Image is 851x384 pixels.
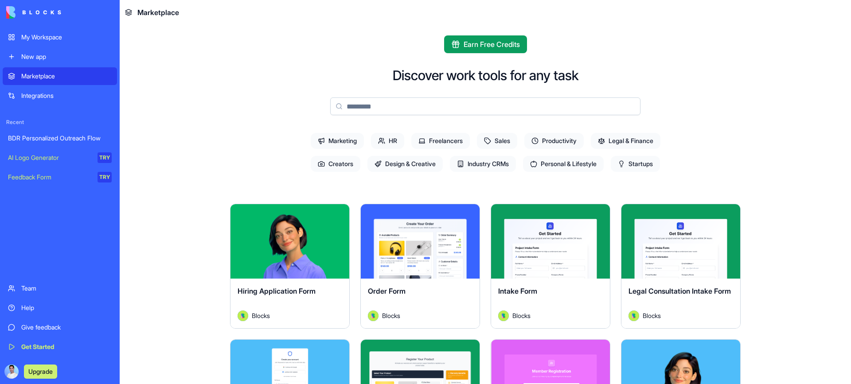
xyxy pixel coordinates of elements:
[3,149,117,167] a: AI Logo GeneratorTRY
[367,156,443,172] span: Design & Creative
[311,133,364,149] span: Marketing
[498,310,509,321] img: Avatar
[24,365,57,379] button: Upgrade
[450,156,516,172] span: Industry CRMs
[3,168,117,186] a: Feedback FormTRY
[477,133,517,149] span: Sales
[411,133,470,149] span: Freelancers
[591,133,660,149] span: Legal & Finance
[444,35,527,53] button: Earn Free Credits
[21,91,112,100] div: Integrations
[464,39,520,50] span: Earn Free Credits
[21,52,112,61] div: New app
[98,152,112,163] div: TRY
[512,311,531,320] span: Blocks
[382,311,400,320] span: Blocks
[21,72,112,81] div: Marketplace
[8,153,91,162] div: AI Logo Generator
[252,311,270,320] span: Blocks
[360,204,480,329] a: Order FormAvatarBlocks
[3,129,117,147] a: BDR Personalized Outreach Flow
[371,133,404,149] span: HR
[238,310,248,321] img: Avatar
[368,287,406,295] span: Order Form
[3,28,117,46] a: My Workspace
[368,310,379,321] img: Avatar
[611,156,660,172] span: Startups
[643,311,661,320] span: Blocks
[3,67,117,85] a: Marketplace
[21,33,112,42] div: My Workspace
[21,323,112,332] div: Give feedback
[8,134,112,143] div: BDR Personalized Outreach Flow
[21,342,112,351] div: Get Started
[6,6,61,19] img: logo
[523,156,604,172] span: Personal & Lifestyle
[3,338,117,356] a: Get Started
[21,284,112,293] div: Team
[621,204,741,329] a: Legal Consultation Intake FormAvatarBlocks
[3,119,117,126] span: Recent
[8,173,91,182] div: Feedback Form
[3,318,117,336] a: Give feedback
[311,156,360,172] span: Creators
[24,367,57,376] a: Upgrade
[4,365,19,379] img: ACg8ocJe9gzVsr368_XWKPXoMQFmWIu3RKhwJqcZN6YsArLBWYAy31o=s96-c
[628,287,731,295] span: Legal Consultation Intake Form
[21,303,112,312] div: Help
[498,287,537,295] span: Intake Form
[3,87,117,105] a: Integrations
[3,279,117,297] a: Team
[230,204,350,329] a: Hiring Application FormAvatarBlocks
[393,67,578,83] h2: Discover work tools for any task
[3,299,117,317] a: Help
[628,310,639,321] img: Avatar
[3,48,117,66] a: New app
[98,172,112,182] div: TRY
[137,7,179,18] span: Marketplace
[491,204,610,329] a: Intake FormAvatarBlocks
[524,133,584,149] span: Productivity
[238,287,316,295] span: Hiring Application Form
